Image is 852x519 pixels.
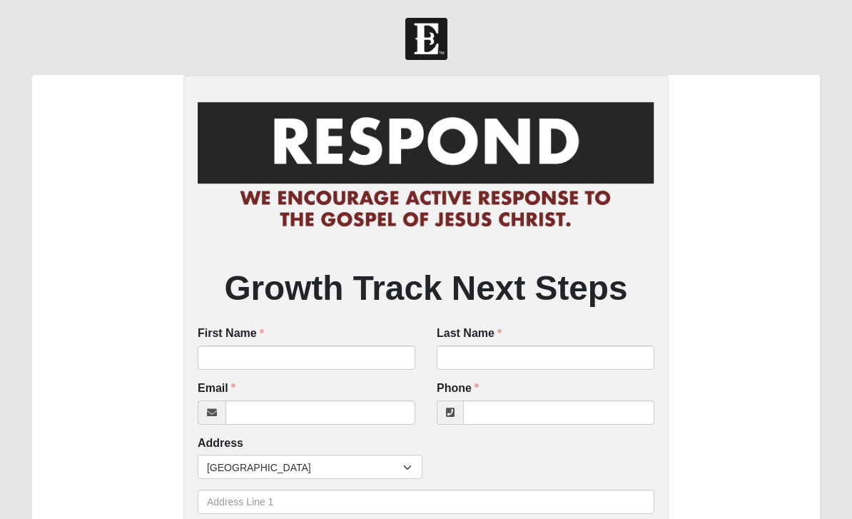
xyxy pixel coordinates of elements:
[198,381,235,397] label: Email
[207,455,403,480] span: [GEOGRAPHIC_DATA]
[405,18,447,60] img: Church of Eleven22 Logo
[198,490,654,514] input: Address Line 1
[198,435,243,452] label: Address
[198,326,264,342] label: First Name
[437,326,502,342] label: Last Name
[198,89,654,242] img: RespondCardHeader.png
[198,268,654,308] h2: Growth Track Next Steps
[437,381,479,397] label: Phone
